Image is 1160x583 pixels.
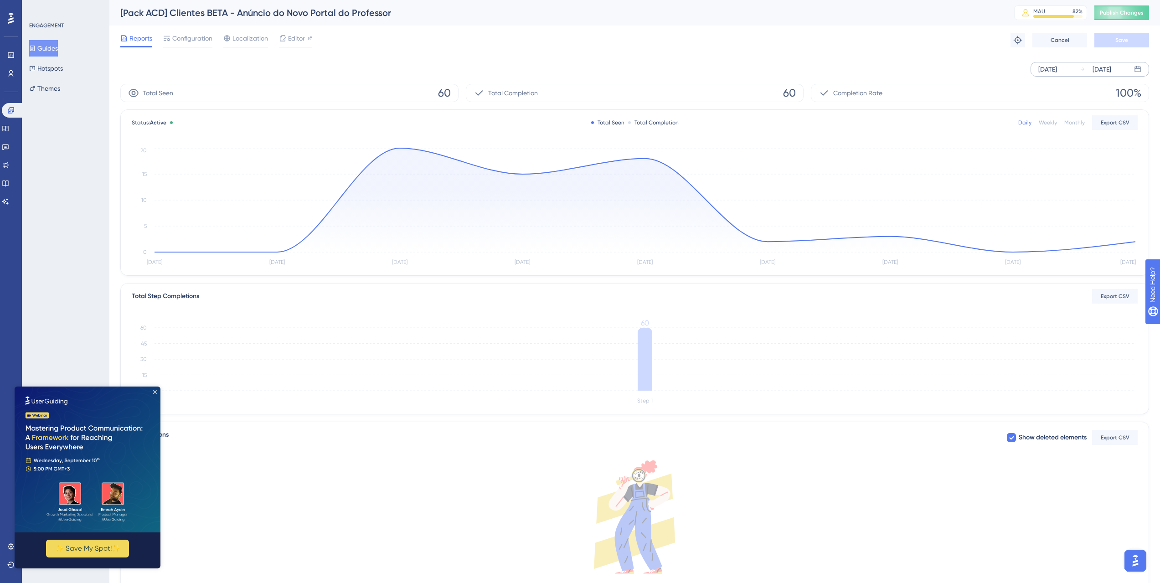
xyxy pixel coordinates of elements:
button: Export CSV [1092,430,1138,445]
div: Total Completion [628,119,679,126]
tspan: [DATE] [637,259,653,265]
span: Export CSV [1101,434,1129,441]
div: Total Seen [591,119,624,126]
tspan: 60 [641,319,649,327]
span: Active [150,119,166,126]
span: Reports [129,33,152,44]
tspan: 15 [142,372,147,378]
span: Total Seen [143,88,173,98]
span: 60 [438,86,451,100]
span: Localization [232,33,268,44]
span: Export CSV [1101,293,1129,300]
iframe: UserGuiding AI Assistant Launcher [1122,547,1149,574]
div: ENGAGEMENT [29,22,64,29]
span: 60 [783,86,796,100]
span: Show deleted elements [1019,432,1087,443]
button: Cancel [1032,33,1087,47]
span: 100% [1116,86,1141,100]
span: Editor [288,33,305,44]
tspan: 10 [141,197,147,203]
div: Daily [1018,119,1031,126]
tspan: 5 [144,223,147,229]
tspan: 15 [142,171,147,177]
span: Save [1115,36,1128,44]
tspan: 30 [140,356,147,362]
span: Completion Rate [833,88,882,98]
div: [DATE] [1038,64,1057,75]
tspan: [DATE] [760,259,775,265]
button: Save [1094,33,1149,47]
button: Themes [29,80,60,97]
div: Weekly [1039,119,1057,126]
div: [DATE] [1093,64,1111,75]
div: Close Preview [139,4,142,7]
button: Export CSV [1092,289,1138,304]
tspan: [DATE] [882,259,898,265]
span: Configuration [172,33,212,44]
span: Cancel [1051,36,1069,44]
tspan: [DATE] [1120,259,1136,265]
div: 82 % [1072,8,1083,15]
button: Guides [29,40,58,57]
tspan: 0 [143,249,147,255]
tspan: 45 [141,341,147,347]
div: [Pack ACD] Clientes BETA - Anúncio do Novo Portal do Professor [120,6,991,19]
tspan: 20 [140,147,147,154]
tspan: [DATE] [515,259,530,265]
span: Export CSV [1101,119,1129,126]
tspan: Step 1 [637,397,653,404]
span: Total Completion [488,88,538,98]
div: Monthly [1064,119,1085,126]
span: Need Help? [21,2,57,13]
tspan: [DATE] [147,259,162,265]
tspan: [DATE] [392,259,407,265]
span: Status: [132,119,166,126]
button: ✨ Save My Spot!✨ [31,153,114,171]
button: Hotspots [29,60,63,77]
div: MAU [1033,8,1045,15]
tspan: 60 [140,325,147,331]
tspan: [DATE] [1005,259,1021,265]
button: Publish Changes [1094,5,1149,20]
div: Total Step Completions [132,291,199,302]
button: Export CSV [1092,115,1138,130]
tspan: [DATE] [269,259,285,265]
